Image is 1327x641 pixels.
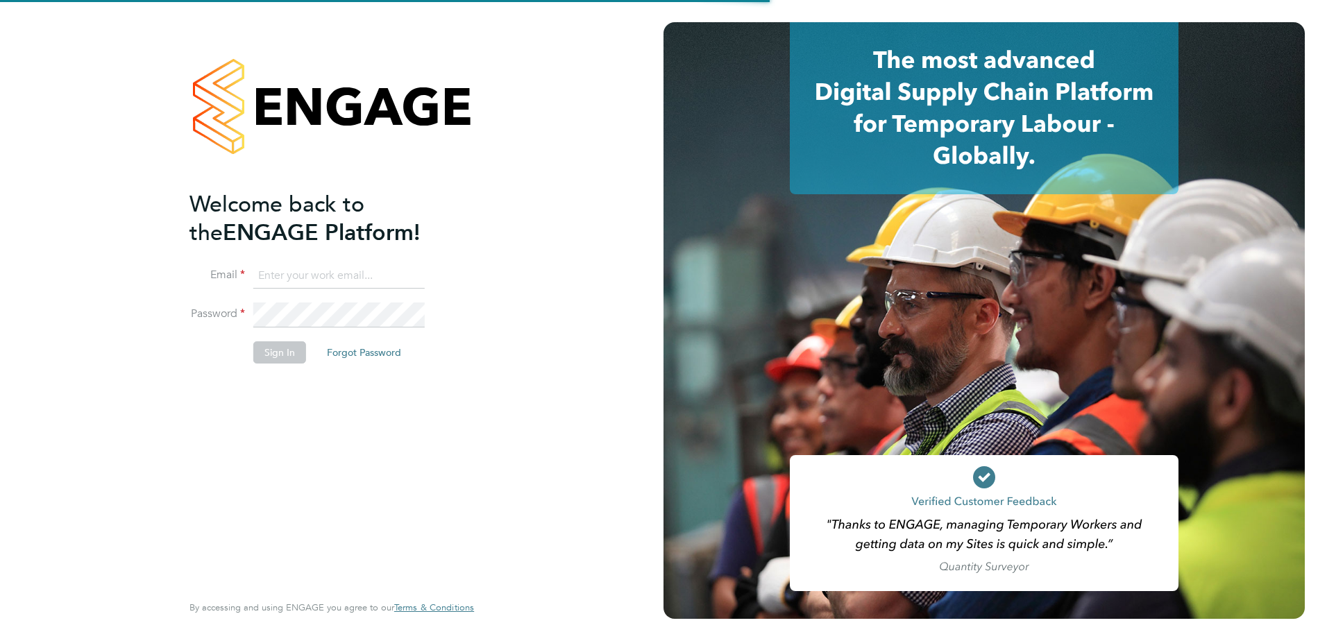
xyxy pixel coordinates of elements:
[394,602,474,613] a: Terms & Conditions
[189,190,460,247] h2: ENGAGE Platform!
[189,601,474,613] span: By accessing and using ENGAGE you agree to our
[189,268,245,282] label: Email
[189,191,364,246] span: Welcome back to the
[189,307,245,321] label: Password
[253,264,425,289] input: Enter your work email...
[316,341,412,364] button: Forgot Password
[253,341,306,364] button: Sign In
